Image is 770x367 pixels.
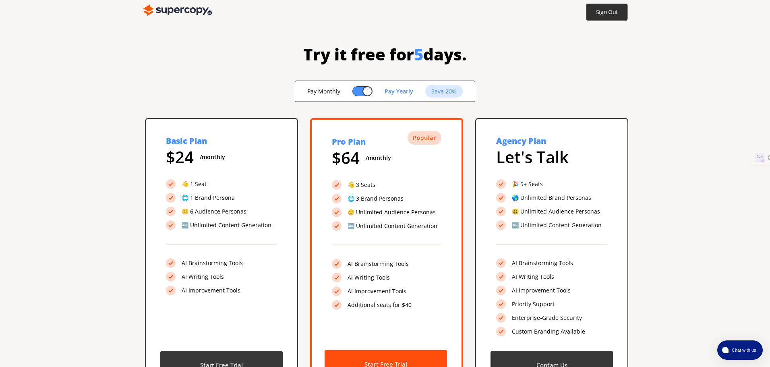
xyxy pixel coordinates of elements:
h2: Basic Plan [166,135,207,147]
p: AI Brainstorming Tools [512,260,573,266]
h1: $ 24 [166,147,194,167]
p: AI Brainstorming Tools [182,260,243,266]
p: AI Writing Tools [182,274,224,280]
h1: Let's Talk [496,147,569,167]
button: Sign Out [586,4,628,21]
p: Priority Support [512,301,555,307]
p: 🌎 Unlimited Brand Personas [512,195,591,201]
p: Pay Yearly [385,88,413,95]
button: atlas-launcher [717,340,763,360]
p: AI Improvement Tools [182,287,240,294]
p: Enterprise-Grade Security [512,315,582,321]
b: Sign Out [596,8,618,16]
b: /monthly [366,155,391,161]
b: /monthly [200,154,225,160]
p: Additional seats for $40 [348,302,412,308]
h1: $ 64 [332,148,360,168]
p: Save 20% [431,88,457,95]
p: AI Brainstorming Tools [348,261,409,267]
p: AI Improvement Tools [512,287,571,294]
p: 🌐 3 Brand Personas [348,195,404,202]
p: 👋 1 Seat [182,181,207,187]
p: 😀 Unlimited Audience Personas [512,208,600,215]
p: AI Writing Tools [348,274,390,281]
p: Custom Branding Available [512,328,585,335]
p: Pay Monthly [307,88,340,95]
p: 🙂 Unlimited Audience Personas [348,209,436,216]
p: 🌐 1 Brand Persona [182,195,235,201]
span: Chat with us [729,347,758,353]
span: 5 [414,43,423,65]
h2: Pro Plan [332,136,366,148]
p: 🎉 5+ Seats [512,181,543,187]
p: 🔤 Unlimited Content Generation [348,223,437,229]
p: AI Writing Tools [512,274,554,280]
p: 🔤 Unlimited Content Generation [182,222,271,228]
p: AI Improvement Tools [348,288,406,294]
p: 🔤 Unlimited Content Generation [512,222,602,228]
p: 🙂 6 Audience Personas [182,208,246,215]
h1: Try it free for days. [143,44,627,64]
h2: Agency Plan [496,135,546,147]
img: Close [143,2,212,19]
p: 👋 3 Seats [348,182,375,188]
